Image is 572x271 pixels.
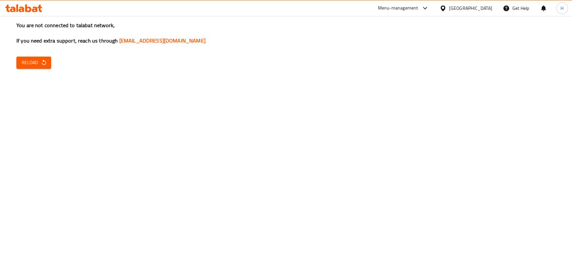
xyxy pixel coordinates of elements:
span: H [561,5,563,12]
span: Reload [22,59,46,67]
div: Menu-management [378,4,418,12]
div: [GEOGRAPHIC_DATA] [449,5,492,12]
h3: You are not connected to talabat network, If you need extra support, reach us through [16,22,556,45]
a: [EMAIL_ADDRESS][DOMAIN_NAME] [119,36,206,45]
button: Reload [16,57,51,69]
